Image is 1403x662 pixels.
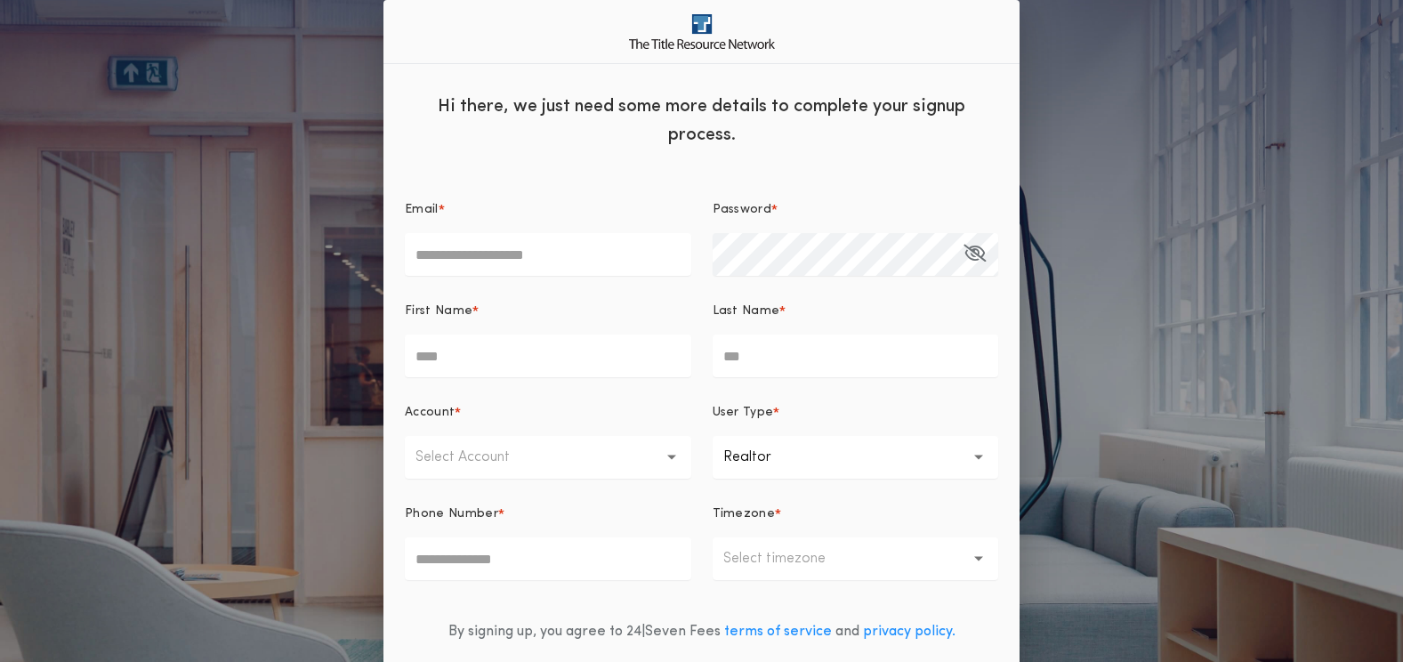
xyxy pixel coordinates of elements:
[448,621,955,642] div: By signing up, you agree to 24|Seven Fees and
[724,625,832,639] a: terms of service
[713,335,999,377] input: Last Name*Open Keeper Popup
[723,548,854,569] p: Select timezone
[713,505,776,523] p: Timezone
[405,537,691,580] input: Phone Number*Open Keeper Popup
[405,233,691,276] input: Email*Open Keeper Popup
[405,404,455,422] p: Account
[713,537,999,580] button: Select timezone
[405,201,439,219] p: Email
[405,505,498,523] p: Phone Number
[629,14,775,49] img: logo
[415,447,538,468] p: Select Account
[713,233,999,276] input: Password*Open Keeper Popup
[713,436,999,479] button: Realtor
[713,404,774,422] p: User Type
[713,201,772,219] p: Password
[405,335,691,377] input: First Name*Open Keeper Popup
[659,244,681,265] keeper-lock: Open Keeper Popup
[863,625,955,639] a: privacy policy.
[964,233,986,276] button: Password*Open Keeper Popup
[713,303,780,320] p: Last Name
[405,303,472,320] p: First Name
[383,78,1020,158] div: Hi there, we just need some more details to complete your signup process.
[723,447,800,468] p: Realtor
[405,436,691,479] button: Select Account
